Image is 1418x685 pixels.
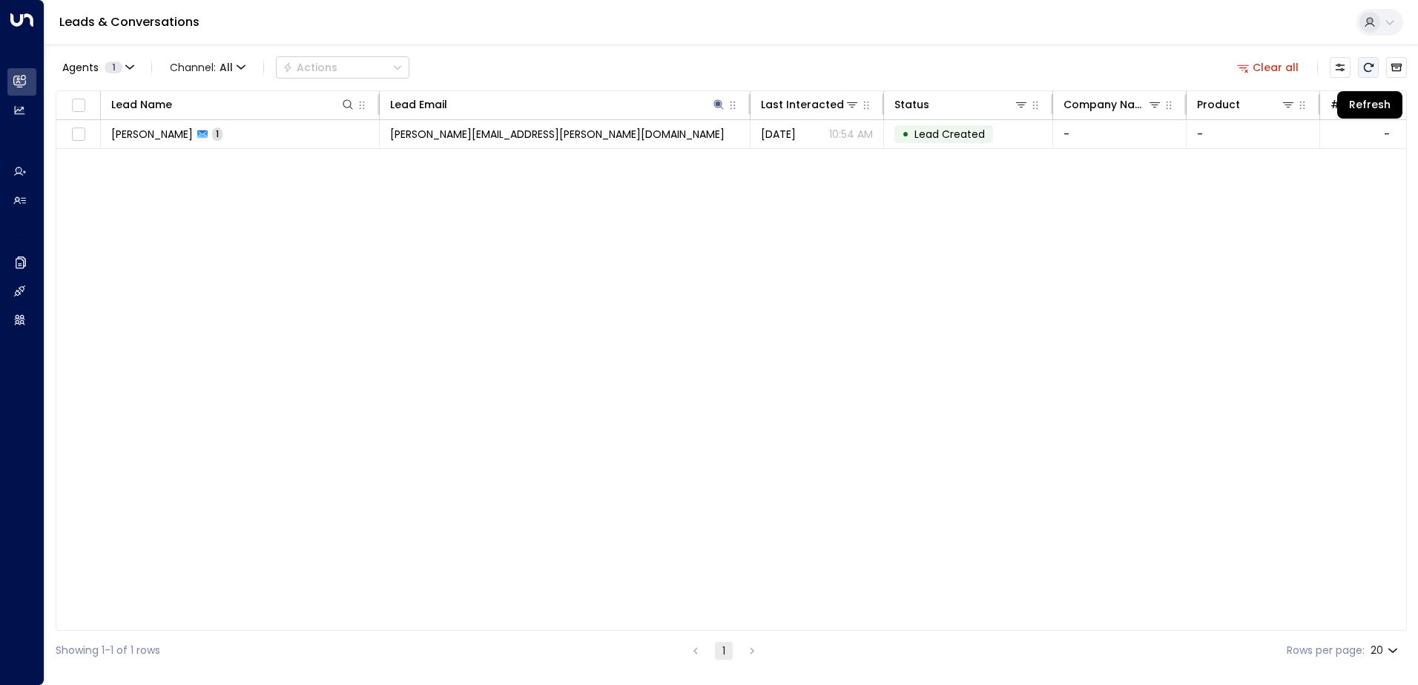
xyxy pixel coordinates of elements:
span: Khyati Singh [111,127,193,142]
div: Lead Email [390,96,447,113]
button: Clear all [1231,57,1305,78]
button: Customize [1330,57,1351,78]
button: Actions [276,56,409,79]
label: Rows per page: [1287,643,1365,658]
span: Toggle select row [69,125,88,144]
div: Button group with a nested menu [276,56,409,79]
div: Last Interacted [761,96,844,113]
button: Agents1 [56,57,139,78]
div: - [1384,127,1390,142]
div: Product [1197,96,1296,113]
td: - [1053,120,1187,148]
div: Status [894,96,929,113]
div: Lead Name [111,96,355,113]
p: 10:54 AM [829,127,873,142]
span: Refresh [1358,57,1379,78]
div: Refresh [1337,91,1402,119]
div: Actions [283,61,337,74]
span: Channel: [164,57,251,78]
div: Product [1197,96,1240,113]
span: Agents [62,62,99,73]
span: Lead Created [914,127,985,142]
div: Company Name [1063,96,1147,113]
div: • [902,122,909,147]
span: khyati.singh@iwgplc.com [390,127,725,142]
button: Channel:All [164,57,251,78]
a: Leads & Conversations [59,13,199,30]
span: 1 [105,62,122,73]
nav: pagination navigation [686,641,762,660]
div: # of people [1330,96,1396,113]
span: 1 [212,128,222,140]
button: Archived Leads [1386,57,1407,78]
div: Showing 1-1 of 1 rows [56,643,160,658]
button: page 1 [715,642,733,660]
div: Lead Name [111,96,172,113]
td: - [1187,120,1320,148]
div: Company Name [1063,96,1162,113]
span: All [220,62,233,73]
span: Sep 12, 2025 [761,127,796,142]
div: Lead Email [390,96,726,113]
span: Toggle select all [69,96,88,115]
div: 20 [1371,640,1401,661]
div: Status [894,96,1029,113]
div: Last Interacted [761,96,860,113]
